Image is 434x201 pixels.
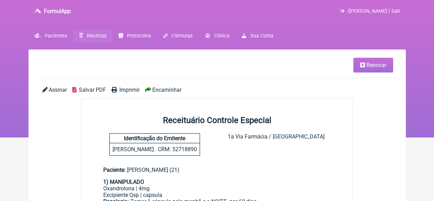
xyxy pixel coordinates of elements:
a: Encaminhar [145,87,181,93]
a: Clínica [199,29,236,43]
a: Receitas [73,29,113,43]
h4: Identificação do Emitente [110,134,200,143]
p: [PERSON_NAME] . CRM: 52718890 [110,143,200,155]
span: Paciente: [103,167,126,173]
a: Protocolos [113,29,157,43]
strong: 1) MANIPULADO [103,179,144,185]
a: Imprimir [112,87,140,93]
a: Salvar PDF [72,87,106,93]
span: Salvar PDF [79,87,106,93]
div: Oxandrolona | 4mg [103,185,331,192]
span: Protocolos [127,33,151,39]
a: Fórmulas [157,29,199,43]
a: ([PERSON_NAME] ) Sair [340,8,400,14]
span: ([PERSON_NAME] ) Sair [348,8,400,14]
span: Fórmulas [172,33,192,39]
a: Assinar [42,87,67,93]
a: Sua Conta [236,29,279,43]
div: 1a Via Farmácia / [GEOGRAPHIC_DATA] [228,133,325,156]
span: Assinar [49,87,67,93]
span: Pacientes [45,33,67,39]
span: Imprimir [119,87,140,93]
div: Excipiente Qsp | capsula [103,192,331,198]
a: Renovar [353,58,393,72]
span: Sua Conta [250,33,273,39]
div: [PERSON_NAME] (21) [103,167,331,173]
span: Clínica [214,33,230,39]
h3: FormulApp [44,8,71,14]
h2: Receituário Controle Especial [81,115,353,125]
span: Encaminhar [152,87,181,93]
span: Renovar [366,62,386,68]
a: Pacientes [28,29,73,43]
span: Receitas [87,33,106,39]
